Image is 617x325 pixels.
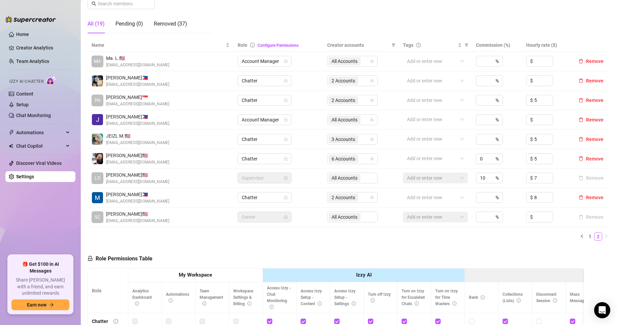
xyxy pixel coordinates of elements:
[16,91,33,97] a: Content
[517,298,521,302] span: info-circle
[233,289,253,306] span: Workspace Settings & Billing
[332,194,355,201] span: 2 Accounts
[92,114,103,125] img: John Lhester
[113,319,118,324] span: info-circle
[258,43,299,48] a: Configure Permissions
[578,232,586,241] button: left
[370,195,374,200] span: team
[329,135,358,143] span: 3 Accounts
[242,115,287,125] span: Account Manager
[332,155,355,162] span: 6 Accounts
[106,120,169,127] span: [EMAIL_ADDRESS][DOMAIN_NAME]
[284,195,288,200] span: lock
[329,57,361,65] span: All Accounts
[106,198,169,205] span: [EMAIL_ADDRESS][DOMAIN_NAME]
[11,277,69,297] span: Share [PERSON_NAME] with a friend, and earn unlimited rewards
[5,16,56,23] img: logo-BBDzfeDw.svg
[92,1,96,6] span: search
[586,195,604,200] span: Remove
[92,75,103,86] img: Sheina Gorriceta
[88,268,128,313] th: Role
[579,195,583,200] span: delete
[329,155,358,163] span: 6 Accounts
[586,117,604,122] span: Remove
[95,213,100,221] span: SC
[16,113,51,118] a: Chat Monitoring
[586,137,604,142] span: Remove
[200,289,223,306] span: Team Management
[106,152,169,159] span: [PERSON_NAME] 🇺🇸
[106,113,169,120] span: [PERSON_NAME] 🇵🇭
[391,43,396,47] span: filter
[94,58,101,65] span: MA
[329,96,358,104] span: 2 Accounts
[570,292,593,303] span: Mass Message
[553,298,557,302] span: info-circle
[586,59,604,64] span: Remove
[16,59,49,64] a: Team Analytics
[242,154,287,164] span: Chatter
[92,134,103,145] img: JEIZL MALLARI
[579,59,583,64] span: delete
[415,301,419,305] span: info-circle
[132,289,152,306] span: Analytics Dashboard
[238,42,247,48] span: Role
[334,289,356,306] span: Access Izzy Setup - Settings
[16,160,62,166] a: Discover Viral Videos
[88,256,93,261] span: lock
[463,40,470,50] span: filter
[11,261,69,274] span: 🎁 Get $100 in AI Messages
[332,116,357,123] span: All Accounts
[370,98,374,102] span: team
[586,78,604,83] span: Remove
[318,301,322,305] span: info-circle
[106,210,169,218] span: [PERSON_NAME] 🇺🇸
[368,292,391,303] span: Turn off Izzy
[452,301,456,305] span: info-circle
[115,20,143,28] div: Pending (0)
[49,302,54,307] span: arrow-right
[579,156,583,161] span: delete
[106,101,169,107] span: [EMAIL_ADDRESS][DOMAIN_NAME]
[332,97,355,104] span: 2 Accounts
[329,193,358,202] span: 2 Accounts
[16,42,70,53] a: Creator Analytics
[576,135,606,143] button: Remove
[579,137,583,142] span: delete
[106,171,169,179] span: [PERSON_NAME] 🇺🇸
[435,289,458,306] span: Turn on Izzy for Time Wasters
[284,137,288,141] span: lock
[586,232,594,241] li: 1
[522,39,572,52] th: Hourly rate ($)
[481,295,485,299] span: info-circle
[503,292,523,303] span: Collections (Lists)
[465,43,469,47] span: filter
[92,318,108,325] div: Chatter
[390,40,397,50] span: filter
[284,157,288,161] span: lock
[284,98,288,102] span: lock
[242,95,287,105] span: Chatter
[370,79,374,83] span: team
[106,74,169,81] span: [PERSON_NAME] 🇵🇭
[402,289,425,306] span: Turn on Izzy for Escalated Chats
[370,59,374,63] span: team
[602,232,610,241] li: Next Page
[16,127,64,138] span: Automations
[106,218,169,224] span: [EMAIL_ADDRESS][DOMAIN_NAME]
[579,98,583,103] span: delete
[16,102,29,107] a: Setup
[27,302,46,308] span: Earn now
[270,305,274,309] span: info-circle
[329,116,361,124] span: All Accounts
[536,292,557,303] span: Disconnect Session
[106,140,169,146] span: [EMAIL_ADDRESS][DOMAIN_NAME]
[92,41,224,49] span: Name
[576,174,606,182] button: Remove
[469,295,485,300] span: Bank
[106,132,169,140] span: JEIZL M. 🇺🇸
[332,77,355,84] span: 2 Accounts
[332,136,355,143] span: 3 Accounts
[9,144,13,148] img: Chat Copilot
[166,292,189,303] span: Automations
